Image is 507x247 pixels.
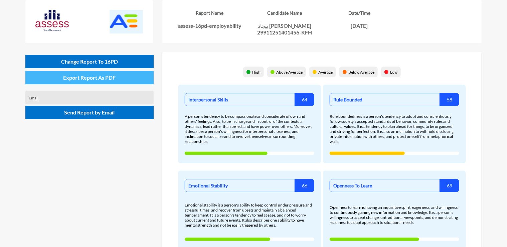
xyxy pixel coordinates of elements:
[440,93,459,106] span: 58
[317,68,334,76] p: Average
[322,22,397,29] p: [DATE]
[63,74,116,81] span: Export Report As PDF
[64,109,115,115] span: Send Report by Email
[440,179,459,192] span: 69
[247,10,322,16] h3: Candidate Name
[172,10,247,16] h3: Report Name
[330,205,459,225] div: Openness to learn is having an inquisitive spirit, eagerness, and willingness to continuously gai...
[295,179,314,192] span: 66
[330,114,459,144] div: Rule boundedness is a person's tendency to adopt and conscientiously follow society's accepted st...
[35,10,69,31] img: AssessLogoo.svg
[250,68,262,76] p: High
[347,68,376,76] p: Below Average
[330,179,440,192] h3: Openness To Learn
[185,202,314,228] div: Emotional stability is a person's ability to keep control under pressure and stressful times; and...
[110,10,143,33] img: abc5c430-be96-11ed-a028-27a3ea2de631_%20ASSESS%20Employability
[185,114,314,144] div: A person's tendency to be compassionate and considerate of own and others' feelings. Also, to be ...
[185,93,295,106] h3: Interpersonal Skills
[185,179,295,192] h3: Emotional Stability
[172,22,247,29] p: assess-16pd-employability
[25,106,154,119] button: Send Report by Email
[61,58,118,65] span: Change Report To 16PD
[330,93,440,106] h3: Rule Bounded
[25,55,154,68] button: Change Report To 16PD
[295,93,314,106] span: 64
[388,68,399,76] p: Low
[25,71,154,84] button: Export Report As PDF
[247,22,322,35] p: بيجاد [PERSON_NAME] 29911251401456-KFH
[322,10,397,16] h3: Date/Time
[275,68,304,76] p: Above Average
